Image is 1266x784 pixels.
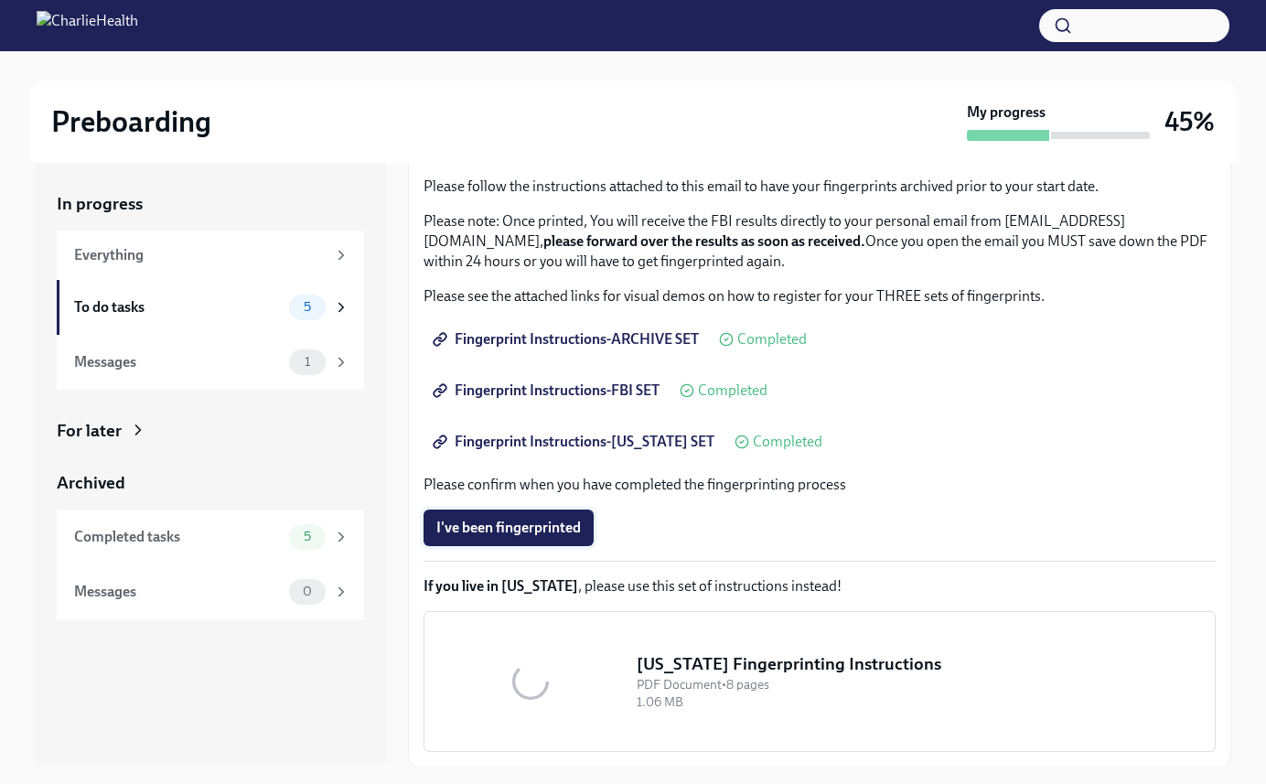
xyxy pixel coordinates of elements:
span: Fingerprint Instructions-[US_STATE] SET [436,433,714,451]
a: Archived [57,471,364,495]
span: Fingerprint Instructions-ARCHIVE SET [436,330,699,349]
span: 5 [293,530,322,543]
a: Messages1 [57,335,364,390]
div: Everything [74,245,326,265]
a: Fingerprint Instructions-ARCHIVE SET [424,321,712,358]
a: Messages0 [57,564,364,619]
span: Completed [753,435,822,449]
strong: If you live in [US_STATE] [424,577,578,595]
a: For later [57,419,364,443]
p: Please see the attached links for visual demos on how to register for your THREE sets of fingerpr... [424,286,1216,306]
a: Everything [57,231,364,280]
div: 1.06 MB [637,693,1200,711]
span: Completed [698,383,767,398]
strong: My progress [967,102,1046,123]
span: Fingerprint Instructions-FBI SET [436,381,660,400]
div: Messages [74,352,282,372]
p: , please use this set of instructions instead! [424,576,1216,596]
button: I've been fingerprinted [424,510,594,546]
div: [US_STATE] Fingerprinting Instructions [637,652,1200,676]
a: In progress [57,192,364,216]
img: CharlieHealth [37,11,138,40]
span: 1 [294,355,321,369]
p: Please confirm when you have completed the fingerprinting process [424,475,1216,495]
div: Messages [74,582,282,602]
button: [US_STATE] Fingerprinting InstructionsPDF Document•8 pages1.06 MB [424,611,1216,752]
h2: Preboarding [51,103,211,140]
div: Completed tasks [74,527,282,547]
p: Please follow the instructions attached to this email to have your fingerprints archived prior to... [424,177,1216,197]
a: Fingerprint Instructions-FBI SET [424,372,672,409]
a: To do tasks5 [57,280,364,335]
div: To do tasks [74,297,282,317]
div: PDF Document • 8 pages [637,676,1200,693]
p: Please note: Once printed, You will receive the FBI results directly to your personal email from ... [424,211,1216,272]
span: 0 [292,585,323,598]
a: Completed tasks5 [57,510,364,564]
h3: 45% [1164,105,1215,138]
a: Fingerprint Instructions-[US_STATE] SET [424,424,727,460]
span: 5 [293,300,322,314]
span: Completed [737,332,807,347]
span: I've been fingerprinted [436,519,581,537]
strong: please forward over the results as soon as received. [543,232,865,250]
div: For later [57,419,122,443]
